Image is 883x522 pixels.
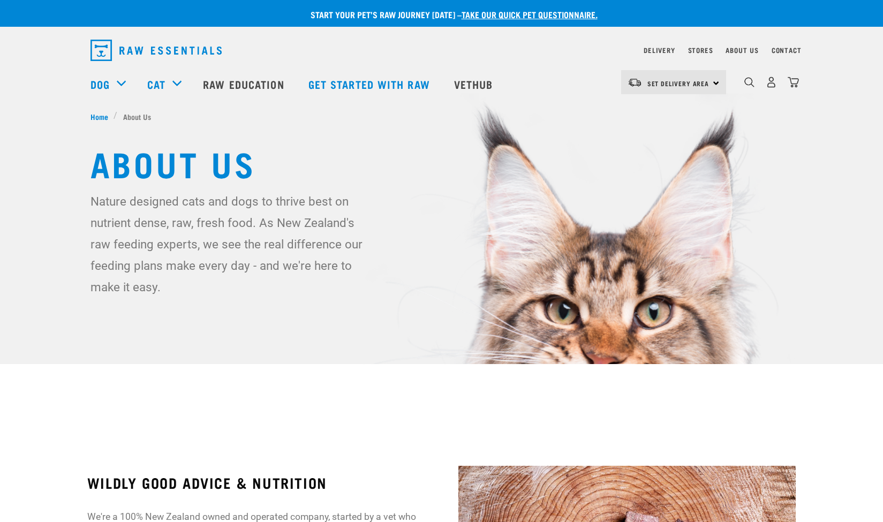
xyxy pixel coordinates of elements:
[726,48,758,52] a: About Us
[647,81,710,85] span: Set Delivery Area
[90,111,108,122] span: Home
[82,35,802,65] nav: dropdown navigation
[87,474,425,491] h3: WILDLY GOOD ADVICE & NUTRITION
[90,111,793,122] nav: breadcrumbs
[644,48,675,52] a: Delivery
[192,63,297,105] a: Raw Education
[744,77,754,87] img: home-icon-1@2x.png
[90,40,222,61] img: Raw Essentials Logo
[688,48,713,52] a: Stores
[766,77,777,88] img: user.png
[90,111,114,122] a: Home
[628,78,642,87] img: van-moving.png
[443,63,507,105] a: Vethub
[788,77,799,88] img: home-icon@2x.png
[462,12,598,17] a: take our quick pet questionnaire.
[90,191,372,298] p: Nature designed cats and dogs to thrive best on nutrient dense, raw, fresh food. As New Zealand's...
[90,143,793,182] h1: About Us
[298,63,443,105] a: Get started with Raw
[147,76,165,92] a: Cat
[772,48,802,52] a: Contact
[90,76,110,92] a: Dog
